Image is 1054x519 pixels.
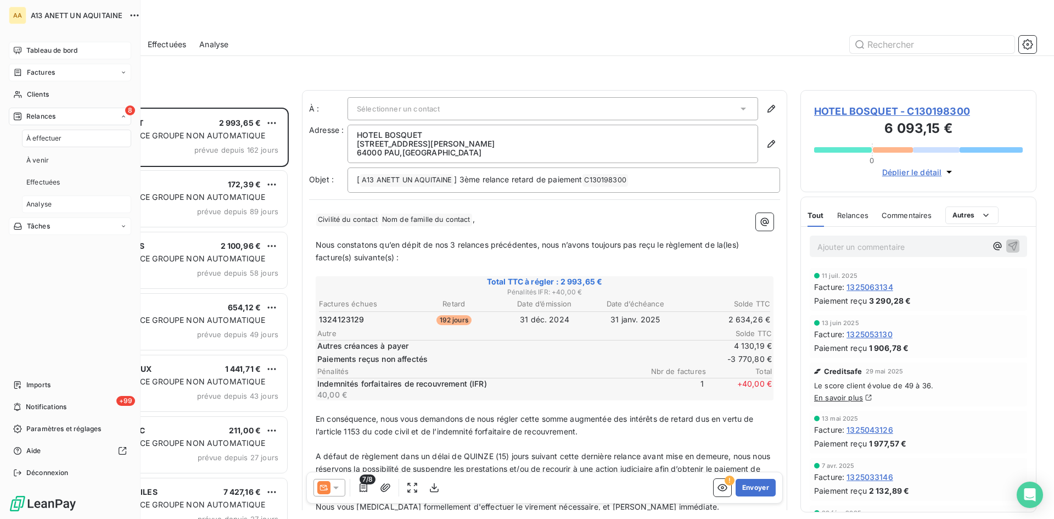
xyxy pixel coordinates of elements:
a: Analyse [22,196,131,213]
p: 40,00 € [317,389,636,400]
span: 3 290,28 € [869,295,911,306]
span: prévue depuis 162 jours [194,146,278,154]
span: Autre [317,329,706,338]
th: Factures échues [318,298,408,310]
span: Total TTC à régler : 2 993,65 € [317,276,772,287]
span: Clients [27,90,49,99]
th: Date d’échéance [591,298,680,310]
span: Paiement reçu [814,342,867,354]
span: PLAN DE RELANCE GROUPE NON AUTOMATIQUE [79,254,265,263]
span: prévue depuis 58 jours [197,269,278,277]
span: Adresse : [309,125,344,135]
span: 192 jours [436,315,472,325]
span: 1 [638,378,704,400]
button: Autres [945,207,999,224]
span: Effectuées [26,177,60,187]
span: Nom de famille du contact [380,214,472,226]
span: Paramètres et réglages [26,424,101,434]
span: A défaut de règlement dans un délai de QUINZE (15) jours suivant cette dernière relance avant mis... [316,451,772,486]
span: 29 mai 2025 [866,368,904,375]
span: + 40,00 € [706,378,772,400]
span: 7 avr. 2025 [822,462,855,469]
span: Tâches [27,221,50,231]
span: C130198300 [582,174,628,187]
span: Le score client évolue de 49 à 36. [814,381,1023,390]
a: En savoir plus [814,393,863,402]
span: PLAN DE RELANCE GROUPE NON AUTOMATIQUE [79,192,265,202]
th: Retard [409,298,498,310]
span: PLAN DE RELANCE GROUPE NON AUTOMATIQUE [79,131,265,140]
p: 64000 PAU , [GEOGRAPHIC_DATA] [357,148,749,157]
span: 8 [125,105,135,115]
span: A13 ANETT UN AQUITAINE [360,174,453,187]
span: 1325033146 [846,471,893,483]
span: ] 3ème relance retard de paiement [454,175,582,184]
span: 1324123129 [319,314,365,325]
span: Notifications [26,402,66,412]
span: En conséquence, nous vous demandons de nous régler cette somme augmentée des intérêts de retard d... [316,414,756,436]
span: A13 ANETT UN AQUITAINE [31,11,122,20]
span: 1 441,71 € [225,364,261,373]
span: prévue depuis 49 jours [197,330,278,339]
span: [ [357,175,360,184]
a: Aide [9,442,131,460]
span: Factures [27,68,55,77]
span: 2 132,89 € [869,485,910,496]
span: Paiement reçu [814,485,867,496]
td: 31 déc. 2024 [500,314,589,326]
span: Déplier le détail [882,166,942,178]
span: 172,39 € [228,180,261,189]
span: Imports [26,380,51,390]
span: prévue depuis 27 jours [198,453,278,462]
span: Analyse [26,199,52,209]
span: PLAN DE RELANCE GROUPE NON AUTOMATIQUE [79,500,265,509]
span: Paiements reçus non affectés [317,354,704,365]
span: 654,12 € [228,303,261,312]
span: PLAN DE RELANCE GROUPE NON AUTOMATIQUE [79,438,265,448]
span: HOTEL BOSQUET - C130198300 [814,104,1023,119]
th: Solde TTC [681,298,771,310]
img: Logo LeanPay [9,495,77,512]
button: Envoyer [736,479,776,496]
span: Nbr de factures [640,367,706,376]
td: 2 634,26 € [681,314,771,326]
span: 211,00 € [229,426,261,435]
span: 28 févr. 2025 [822,510,861,516]
span: Facture : [814,328,844,340]
span: Nous constatons qu’en dépit de nos 3 relances précédentes, nous n’avons toujours pas reçu le règl... [316,240,741,262]
span: Tableau de bord [26,46,77,55]
span: Effectuées [148,39,187,50]
span: Autres créances à payer [317,341,704,351]
span: +99 [116,396,135,406]
span: 1 977,57 € [869,438,907,449]
span: Nous vous [MEDICAL_DATA] formellement d'effectuer le virement nécessaire, et [PERSON_NAME] immédi... [316,502,719,511]
span: Déconnexion [26,468,69,478]
div: AA [9,7,26,24]
span: À venir [26,155,49,165]
span: 2 100,96 € [221,241,261,250]
span: 4 130,19 € [706,341,772,351]
span: prévue depuis 43 jours [197,392,278,400]
span: 1325053130 [846,328,893,340]
span: Objet : [309,175,334,184]
span: Relances [26,111,55,121]
a: À venir [22,152,131,169]
span: Facture : [814,281,844,293]
a: Tableau de bord [9,42,131,59]
span: prévue depuis 89 jours [197,207,278,216]
span: Relances [837,211,868,220]
span: Facture : [814,471,844,483]
span: Total [706,367,772,376]
label: À : [309,103,347,114]
a: Tâches [9,217,131,235]
span: PLAN DE RELANCE GROUPE NON AUTOMATIQUE [79,315,265,325]
a: Factures [9,64,131,81]
span: -3 770,80 € [706,354,772,365]
span: Civilité du contact [316,214,379,226]
span: 1325043126 [846,424,893,436]
span: Tout [808,211,824,220]
span: 2 993,65 € [219,118,261,127]
span: 0 [870,156,874,165]
span: 13 mai 2025 [822,415,859,422]
span: 11 juil. 2025 [822,272,857,279]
